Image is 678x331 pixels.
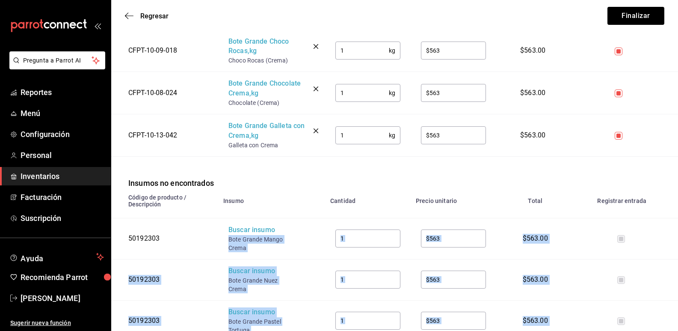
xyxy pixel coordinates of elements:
span: Facturación [21,191,104,203]
div: Bote Grande Nuez Crema [228,276,297,293]
input: 0 [421,312,486,329]
input: 0 [421,127,486,144]
span: Configuración [21,128,104,140]
span: $563.00 [523,275,548,283]
div: Buscar insumo [228,266,297,276]
input: 0 [421,84,486,101]
input: $0 [335,42,389,59]
button: delete [312,121,320,141]
span: Reportes [21,86,104,98]
button: Pregunta a Parrot AI [9,51,105,69]
input: $0 [335,230,400,247]
button: Finalizar [607,7,664,25]
span: Personal [21,149,104,161]
span: Inventarios [21,170,104,182]
span: [PERSON_NAME] [21,292,104,304]
div: CFPT-10-09-018 [128,46,205,56]
div: kg [335,126,400,144]
th: Código de producto / Descripción [111,189,218,218]
th: Total [496,189,574,218]
span: $563.00 [523,316,548,325]
span: Bote Grande Chocolate Crema , kg [228,79,308,98]
div: kg [335,42,400,60]
a: Pregunta a Parrot AI [6,62,105,71]
div: 50192303 [128,316,205,326]
span: Pregunta a Parrot AI [23,56,92,65]
input: $0 [335,84,389,101]
div: Cantidad [330,197,355,204]
button: open_drawer_menu [94,22,101,29]
input: $0 [335,312,400,329]
span: $563.00 [523,234,548,242]
div: kg [335,84,400,102]
input: 0 [421,42,486,59]
span: Chocolate (Crema) [228,98,314,107]
span: Bote Grande Choco Rocas , kg [228,37,308,57]
div: Bote Grande Mango Crema [228,235,297,252]
input: 0 [421,230,486,247]
div: Buscar insumo [228,307,297,317]
div: 50192303 [128,234,205,244]
span: $563.00 [520,46,545,54]
button: delete [312,79,320,98]
span: Sugerir nueva función [10,319,104,328]
input: $0 [335,271,400,288]
span: Suscripción [21,212,104,224]
button: delete [312,37,320,57]
th: Precio unitario [411,189,496,218]
div: Insumos no encontrados [111,157,678,189]
span: Ayuda [21,252,93,262]
input: 0 [421,271,486,288]
th: Insumo [218,189,325,218]
div: CFPT-10-08-024 [128,88,205,98]
div: 50192303 [128,275,205,285]
span: Recomienda Parrot [21,271,104,283]
div: Buscar insumo [228,225,297,235]
input: $0 [335,127,389,144]
span: $563.00 [520,131,545,139]
button: Regresar [125,12,169,20]
span: Regresar [140,12,169,20]
div: CFPT-10-13-042 [128,131,205,140]
span: Menú [21,107,104,119]
th: Registrar entrada [574,189,678,218]
span: Bote Grande Galleta con Crema , kg [228,121,308,141]
span: Galleta con Crema [228,141,314,149]
span: Choco Rocas (Crema) [228,56,314,65]
span: $563.00 [520,89,545,97]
